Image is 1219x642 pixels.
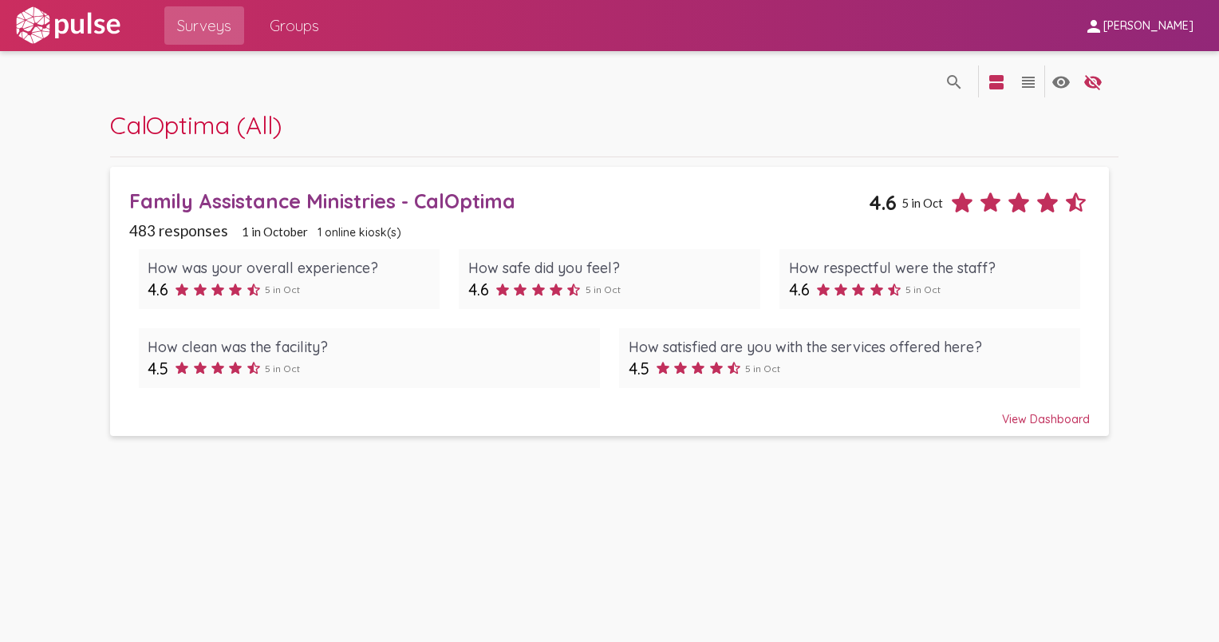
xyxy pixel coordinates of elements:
div: How respectful were the staff? [789,259,1071,277]
span: 4.6 [789,279,810,299]
mat-icon: language [987,73,1006,92]
div: How clean was the facility? [148,338,590,356]
mat-icon: language [1051,73,1071,92]
div: How safe did you feel? [468,259,751,277]
button: language [1045,65,1077,97]
span: 5 in Oct [905,283,941,295]
div: Family Assistance Ministries - CalOptima [129,188,869,213]
a: Groups [257,6,332,45]
span: 4.6 [148,279,168,299]
button: language [1012,65,1044,97]
mat-icon: person [1084,17,1103,36]
mat-icon: language [1083,73,1103,92]
div: View Dashboard [129,398,1091,426]
button: language [980,65,1012,97]
span: 4.5 [629,359,649,378]
span: 5 in Oct [265,283,300,295]
span: 483 responses [129,221,228,240]
span: 4.5 [148,359,168,378]
span: 1 in October [242,224,308,239]
span: CalOptima (All) [110,109,282,141]
span: 5 in Oct [901,196,943,210]
a: Family Assistance Ministries - CalOptima4.65 in Oct483 responses1 in October1 online kiosk(s)How ... [110,167,1109,436]
span: 4.6 [468,279,489,299]
span: 5 in Oct [586,283,621,295]
span: Groups [270,11,319,40]
mat-icon: language [945,73,964,92]
mat-icon: language [1019,73,1038,92]
button: [PERSON_NAME] [1071,10,1206,40]
a: Surveys [164,6,244,45]
span: 1 online kiosk(s) [318,225,401,240]
img: white-logo.svg [13,6,123,46]
span: [PERSON_NAME] [1103,19,1193,34]
div: How was your overall experience? [148,259,430,277]
span: 4.6 [869,190,897,215]
span: 5 in Oct [745,363,780,374]
span: 5 in Oct [265,363,300,374]
button: language [938,65,970,97]
button: language [1077,65,1109,97]
div: How satisfied are you with the services offered here? [629,338,1071,356]
span: Surveys [177,11,231,40]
